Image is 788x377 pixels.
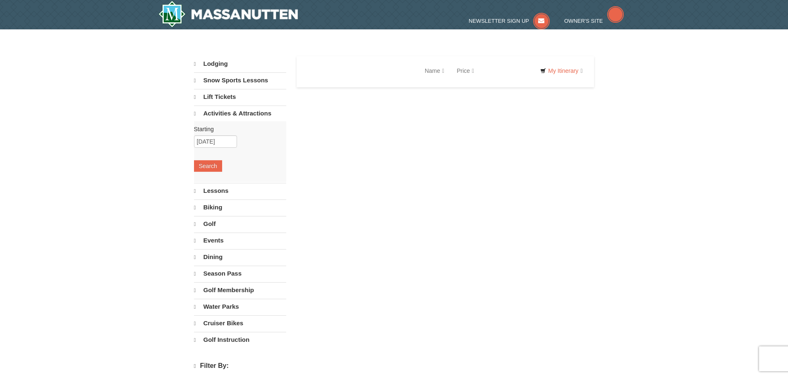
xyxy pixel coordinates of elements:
[194,125,280,133] label: Starting
[564,18,603,24] span: Owner's Site
[419,62,450,79] a: Name
[194,106,286,121] a: Activities & Attractions
[194,249,286,265] a: Dining
[194,266,286,281] a: Season Pass
[194,282,286,298] a: Golf Membership
[158,1,298,27] a: Massanutten Resort
[194,216,286,232] a: Golf
[564,18,624,24] a: Owner's Site
[535,65,588,77] a: My Itinerary
[194,72,286,88] a: Snow Sports Lessons
[194,89,286,105] a: Lift Tickets
[194,199,286,215] a: Biking
[194,332,286,348] a: Golf Instruction
[194,160,222,172] button: Search
[194,315,286,331] a: Cruiser Bikes
[194,56,286,72] a: Lodging
[194,233,286,248] a: Events
[194,362,286,370] h4: Filter By:
[194,183,286,199] a: Lessons
[469,18,550,24] a: Newsletter Sign Up
[158,1,298,27] img: Massanutten Resort Logo
[469,18,529,24] span: Newsletter Sign Up
[450,62,480,79] a: Price
[194,299,286,315] a: Water Parks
